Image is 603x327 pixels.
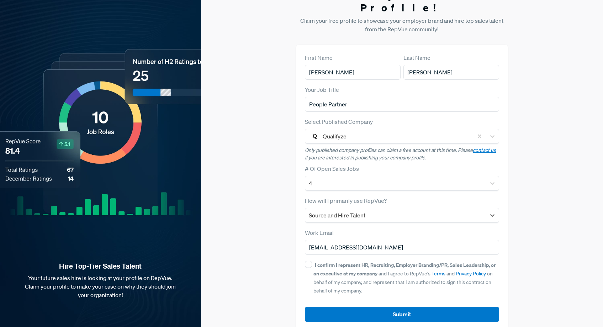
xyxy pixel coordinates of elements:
strong: Hire Top-Tier Sales Talent [11,262,190,271]
p: Claim your free profile to showcase your employer brand and hire top sales talent from the RepVue... [296,16,507,33]
button: Submit [305,307,499,322]
a: Privacy Policy [456,270,486,277]
label: Select Published Company [305,117,373,126]
input: Email [305,240,499,255]
label: First Name [305,53,333,62]
a: Terms [432,270,445,277]
input: Title [305,97,499,112]
label: Work Email [305,228,334,237]
span: and I agree to RepVue’s and on behalf of my company, and represent that I am authorized to sign t... [313,262,496,294]
p: Your future sales hire is looking at your profile on RepVue. Claim your profile to make your case... [11,274,190,299]
strong: I confirm I represent HR, Recruiting, Employer Branding/PR, Sales Leadership, or an executive at ... [313,262,496,277]
label: Your Job Title [305,85,339,94]
p: Only published company profiles can claim a free account at this time. Please if you are interest... [305,147,499,162]
label: # Of Open Sales Jobs [305,164,359,173]
img: Qualifyze [311,132,319,141]
input: Last Name [403,65,499,80]
label: Last Name [403,53,430,62]
label: How will I primarily use RepVue? [305,196,387,205]
input: First Name [305,65,401,80]
a: contact us [473,147,496,153]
